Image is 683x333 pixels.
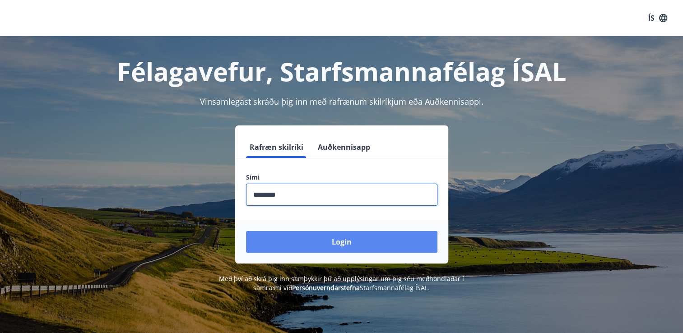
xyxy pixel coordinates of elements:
a: Persónuverndarstefna [292,283,360,292]
label: Sími [246,173,437,182]
h1: Félagavefur, Starfsmannafélag ÍSAL [28,54,656,88]
span: Með því að skrá þig inn samþykkir þú að upplýsingar um þig séu meðhöndlaðar í samræmi við Starfsm... [219,274,464,292]
span: Vinsamlegast skráðu þig inn með rafrænum skilríkjum eða Auðkennisappi. [200,96,483,107]
button: Login [246,231,437,253]
button: ÍS [643,10,672,26]
button: Rafræn skilríki [246,136,307,158]
button: Auðkennisapp [314,136,374,158]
